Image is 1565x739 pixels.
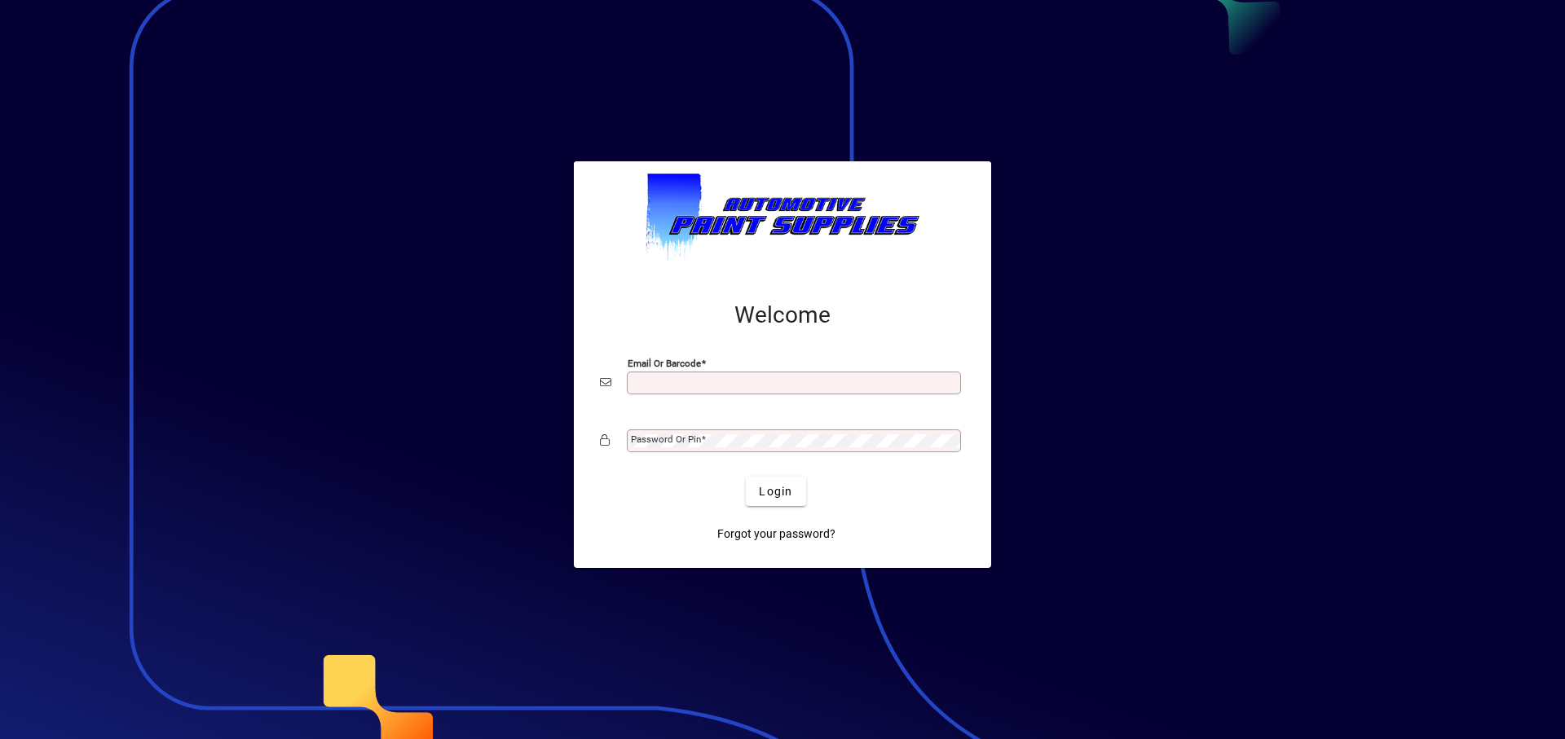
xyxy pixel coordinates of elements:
[631,433,701,445] mat-label: Password or Pin
[600,301,965,329] h2: Welcome
[746,477,805,506] button: Login
[759,483,792,500] span: Login
[628,358,701,369] mat-label: Email or Barcode
[717,526,835,543] span: Forgot your password?
[711,519,842,548] a: Forgot your password?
